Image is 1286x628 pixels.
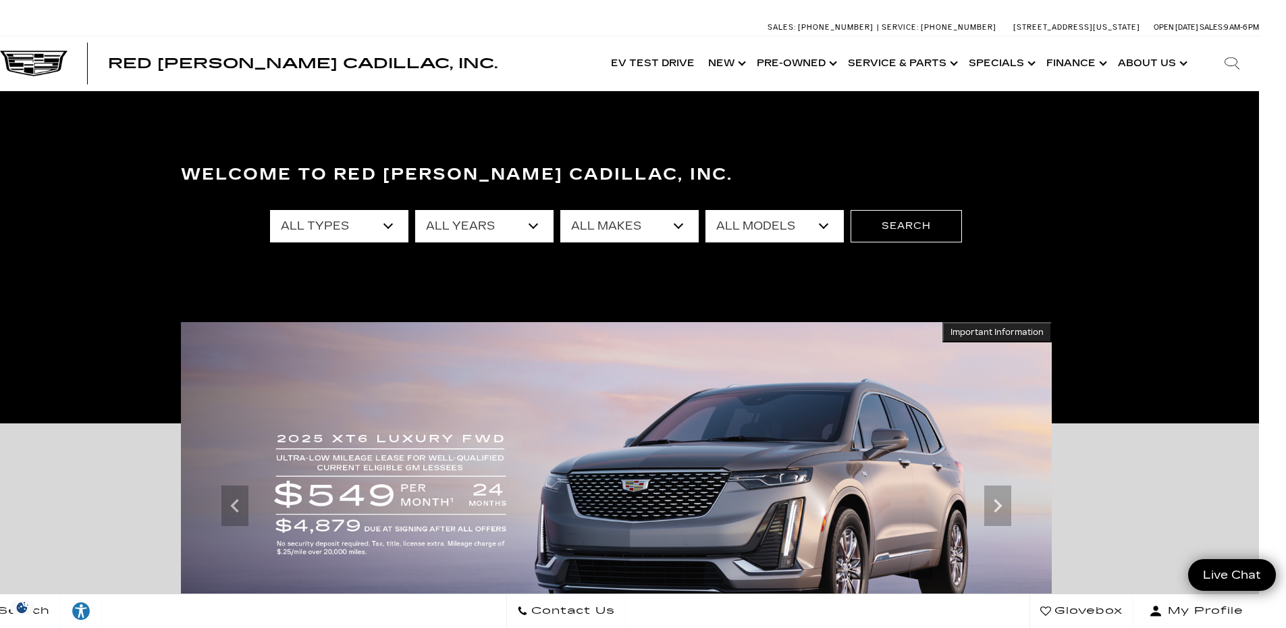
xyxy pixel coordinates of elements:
span: [PHONE_NUMBER] [798,23,874,32]
a: Sales: [PHONE_NUMBER] [768,24,877,31]
span: Sales: [1200,23,1224,32]
a: Live Chat [1188,559,1276,591]
span: Important Information [950,327,1044,338]
select: Filter by make [560,210,699,242]
h3: Welcome to Red [PERSON_NAME] Cadillac, Inc. [181,161,1052,188]
span: 9 AM-6 PM [1224,23,1259,32]
a: Explore your accessibility options [61,594,102,628]
select: Filter by model [705,210,844,242]
a: Service: [PHONE_NUMBER] [877,24,1000,31]
a: EV Test Drive [604,36,701,90]
a: New [701,36,750,90]
select: Filter by type [270,210,408,242]
button: Open user profile menu [1133,594,1259,628]
button: Search [851,210,962,242]
a: Glovebox [1029,594,1133,628]
span: Live Chat [1196,567,1268,583]
select: Filter by year [415,210,554,242]
div: Explore your accessibility options [61,601,101,621]
a: Finance [1040,36,1111,90]
a: Red [PERSON_NAME] Cadillac, Inc. [108,57,498,70]
span: Glovebox [1051,602,1123,621]
section: Click to Open Cookie Consent Modal [7,600,38,614]
div: Next [984,486,1011,526]
span: Open [DATE] [1154,23,1198,32]
a: Service & Parts [841,36,962,90]
img: Opt-Out Icon [7,600,38,614]
a: About Us [1111,36,1191,90]
span: Sales: [768,23,796,32]
a: Specials [962,36,1040,90]
span: Contact Us [528,602,615,621]
a: [STREET_ADDRESS][US_STATE] [1013,23,1140,32]
span: Service: [882,23,919,32]
a: Pre-Owned [750,36,841,90]
span: [PHONE_NUMBER] [921,23,996,32]
span: My Profile [1162,602,1243,621]
div: Previous [221,486,248,526]
div: Search [1205,36,1259,90]
span: Red [PERSON_NAME] Cadillac, Inc. [108,55,498,72]
a: Contact Us [506,594,626,628]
